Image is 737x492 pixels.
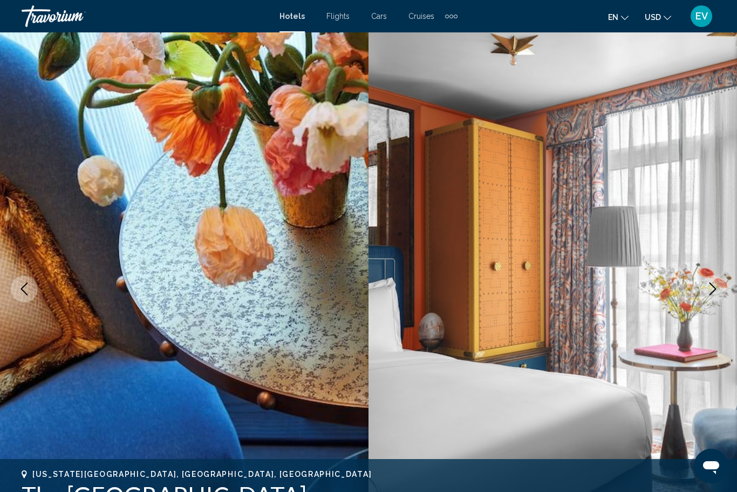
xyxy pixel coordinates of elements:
[22,5,269,27] a: Travorium
[694,449,728,483] iframe: Button to launch messaging window
[32,470,372,478] span: [US_STATE][GEOGRAPHIC_DATA], [GEOGRAPHIC_DATA], [GEOGRAPHIC_DATA]
[279,12,305,21] a: Hotels
[445,8,458,25] button: Extra navigation items
[371,12,387,21] a: Cars
[608,9,629,25] button: Change language
[645,9,671,25] button: Change currency
[326,12,350,21] a: Flights
[408,12,434,21] a: Cruises
[687,5,715,28] button: User Menu
[608,13,618,22] span: en
[699,275,726,302] button: Next image
[695,11,708,22] span: EV
[11,275,38,302] button: Previous image
[645,13,661,22] span: USD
